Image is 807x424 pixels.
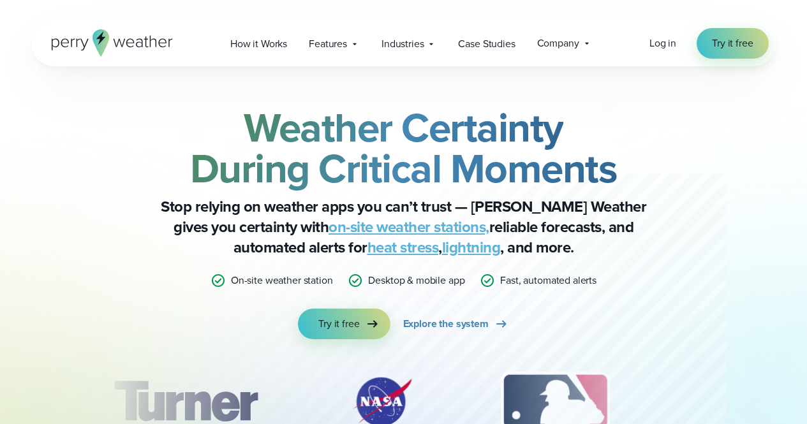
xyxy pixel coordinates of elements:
a: Try it free [298,309,390,339]
span: Company [537,36,579,51]
a: How it Works [219,31,298,57]
a: Case Studies [447,31,526,57]
span: Industries [381,36,424,52]
strong: Weather Certainty During Critical Moments [190,98,618,198]
p: Fast, automated alerts [500,273,596,288]
span: Case Studies [458,36,515,52]
span: Explore the system [403,316,489,332]
a: Explore the system [403,309,509,339]
a: Log in [649,36,676,51]
p: Desktop & mobile app [368,273,464,288]
p: On-site weather station [231,273,332,288]
a: lightning [442,236,501,259]
p: Stop relying on weather apps you can’t trust — [PERSON_NAME] Weather gives you certainty with rel... [149,196,659,258]
span: Log in [649,36,676,50]
span: Try it free [712,36,753,51]
span: Try it free [318,316,359,332]
a: Try it free [697,28,768,59]
span: Features [309,36,347,52]
span: How it Works [230,36,287,52]
a: heat stress [367,236,439,259]
a: on-site weather stations, [329,216,489,238]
